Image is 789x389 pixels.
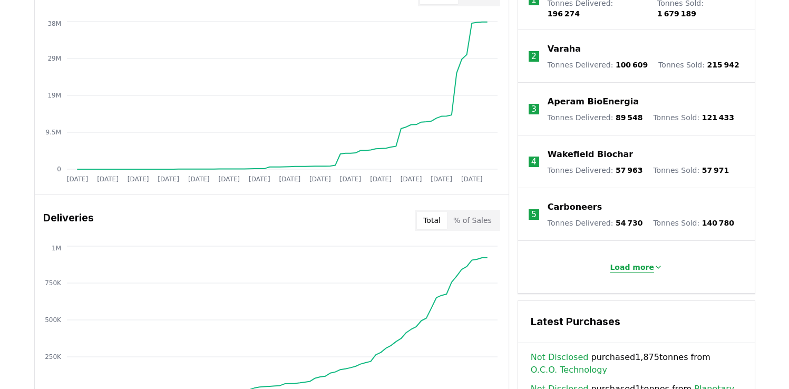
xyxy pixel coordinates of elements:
p: Tonnes Sold : [653,218,734,228]
p: Tonnes Sold : [653,165,729,176]
p: Tonnes Delivered : [548,60,648,70]
a: Carboneers [548,201,602,213]
a: Wakefield Biochar [548,148,633,161]
tspan: [DATE] [400,176,422,183]
span: 57 971 [702,166,729,174]
tspan: 0 [57,166,61,173]
tspan: [DATE] [249,176,270,183]
button: % of Sales [447,212,498,229]
p: 5 [531,208,537,221]
p: 4 [531,155,537,168]
tspan: [DATE] [97,176,119,183]
a: Aperam BioEnergia [548,95,639,108]
a: Not Disclosed [531,351,589,364]
tspan: [DATE] [188,176,209,183]
a: O.C.O. Technology [531,364,607,376]
tspan: [DATE] [279,176,300,183]
tspan: [DATE] [158,176,179,183]
p: Tonnes Delivered : [548,112,643,123]
tspan: 500K [45,316,62,324]
tspan: 38M [47,20,61,27]
tspan: [DATE] [127,176,149,183]
p: Tonnes Delivered : [548,165,643,176]
span: 89 548 [616,113,643,122]
p: Tonnes Sold : [653,112,734,123]
tspan: [DATE] [461,176,482,183]
tspan: 250K [45,353,62,361]
tspan: [DATE] [370,176,392,183]
tspan: 1M [52,245,61,252]
p: Load more [610,262,654,273]
span: 140 780 [702,219,734,227]
tspan: [DATE] [218,176,240,183]
p: 2 [531,50,537,63]
p: Tonnes Delivered : [548,218,643,228]
span: 215 942 [707,61,739,69]
tspan: [DATE] [66,176,88,183]
button: Total [417,212,447,229]
span: 54 730 [616,219,643,227]
tspan: [DATE] [431,176,452,183]
span: 1 679 189 [657,9,696,18]
a: Varaha [548,43,581,55]
p: Tonnes Sold : [658,60,739,70]
span: 196 274 [548,9,580,18]
tspan: 29M [47,55,61,62]
tspan: [DATE] [309,176,331,183]
tspan: [DATE] [339,176,361,183]
button: Load more [601,257,671,278]
h3: Latest Purchases [531,314,742,329]
tspan: 19M [47,92,61,99]
span: 57 963 [616,166,643,174]
tspan: 9.5M [45,129,61,136]
p: 3 [531,103,537,115]
h3: Deliveries [43,210,94,231]
span: 100 609 [616,61,648,69]
span: purchased 1,875 tonnes from [531,351,742,376]
tspan: 750K [45,279,62,287]
span: 121 433 [702,113,734,122]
